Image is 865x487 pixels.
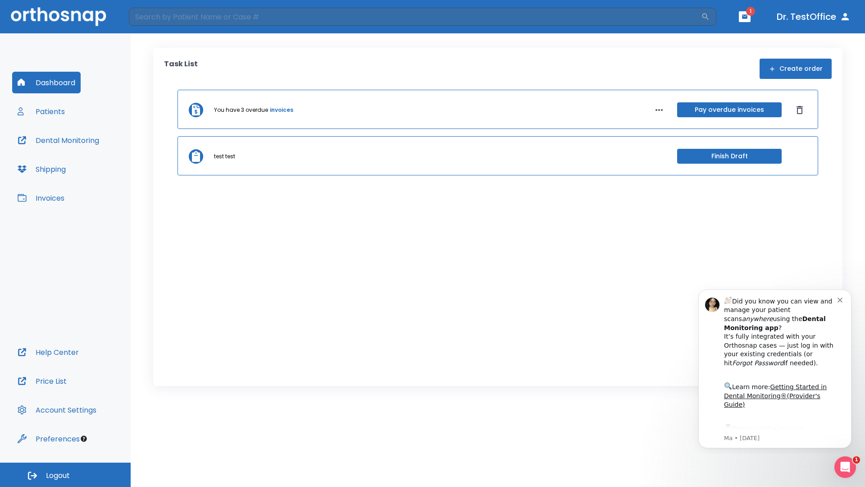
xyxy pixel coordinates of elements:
[129,8,701,26] input: Search by Patient Name or Case #
[12,72,81,93] button: Dashboard
[760,59,832,79] button: Create order
[80,435,88,443] div: Tooltip anchor
[214,152,235,161] p: test test
[214,106,268,114] p: You have 3 overdue
[12,158,71,180] button: Shipping
[153,14,160,21] button: Dismiss notification
[677,149,782,164] button: Finish Draft
[46,471,70,481] span: Logout
[746,7,755,16] span: 1
[39,142,153,188] div: Download the app: | ​ Let us know if you need help getting started!
[12,370,72,392] button: Price List
[12,187,70,209] button: Invoices
[12,341,84,363] button: Help Center
[12,399,102,421] button: Account Settings
[773,9,854,25] button: Dr. TestOffice
[270,106,293,114] a: invoices
[792,103,807,117] button: Dismiss
[39,144,119,160] a: App Store
[853,456,860,464] span: 1
[12,428,85,450] button: Preferences
[834,456,856,478] iframe: Intercom live chat
[11,7,106,26] img: Orthosnap
[39,153,153,161] p: Message from Ma, sent 4w ago
[164,59,198,79] p: Task List
[12,129,105,151] button: Dental Monitoring
[685,281,865,454] iframe: Intercom notifications message
[12,101,70,122] button: Patients
[677,102,782,117] button: Pay overdue invoices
